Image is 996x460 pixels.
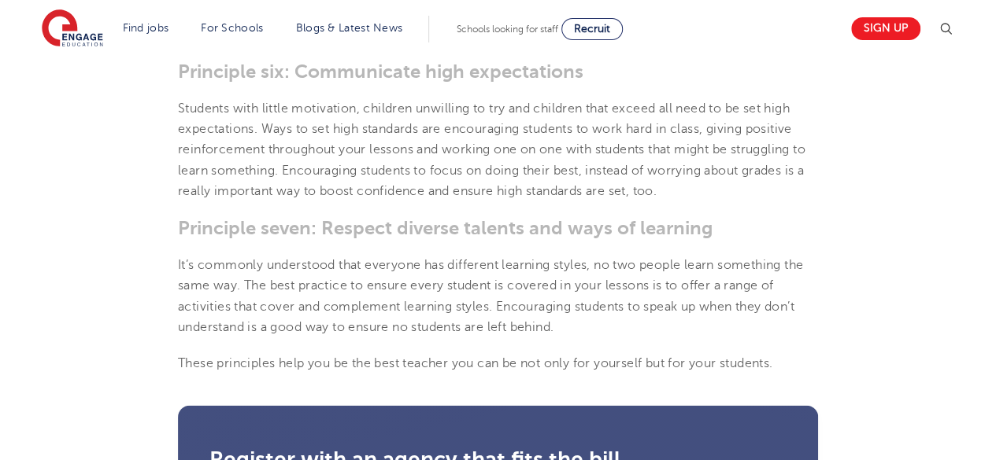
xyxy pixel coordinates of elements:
[457,24,558,35] span: Schools looking for staff
[178,353,818,374] p: These principles help you be the best teacher you can be not only for yourself but for your stude...
[178,255,818,337] p: It’s commonly understood that everyone has different learning styles, no two people learn somethi...
[574,23,610,35] span: Recruit
[178,217,818,239] h3: Principle seven: Respect diverse talents and ways of learning
[178,61,818,83] h3: Principle six: Communicate high expectations
[851,17,920,40] a: Sign up
[42,9,103,49] img: Engage Education
[561,18,623,40] a: Recruit
[123,22,169,34] a: Find jobs
[296,22,403,34] a: Blogs & Latest News
[201,22,263,34] a: For Schools
[178,98,818,201] p: Students with little motivation, children unwilling to try and children that exceed all need to b...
